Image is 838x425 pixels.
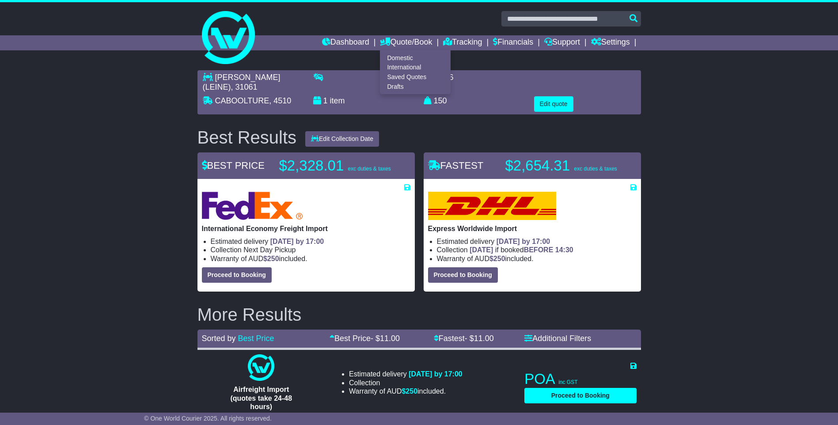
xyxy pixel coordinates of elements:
[144,415,272,422] span: © One World Courier 2025. All rights reserved.
[202,224,410,233] p: International Economy Freight Import
[211,237,410,246] li: Estimated delivery
[524,370,636,388] p: POA
[279,157,391,175] p: $2,328.01
[555,246,573,254] span: 14:30
[349,379,463,387] li: Collection
[489,255,505,262] span: $
[380,334,400,343] span: 11.00
[380,82,450,91] a: Drafts
[243,246,296,254] span: Next Day Pickup
[428,224,637,233] p: Express Worldwide Import
[428,267,498,283] button: Proceed to Booking
[238,334,274,343] a: Best Price
[470,246,493,254] span: [DATE]
[202,334,236,343] span: Sorted by
[348,166,391,172] span: exc duties & taxes
[524,246,554,254] span: BEFORE
[380,35,432,50] a: Quote/Book
[574,166,617,172] span: exc duties & taxes
[305,131,379,147] button: Edit Collection Date
[493,255,505,262] span: 250
[263,255,279,262] span: $
[270,238,324,245] span: [DATE] by 17:00
[428,160,484,171] span: FASTEST
[197,305,641,324] h2: More Results
[248,354,274,381] img: One World Courier: Airfreight Import (quotes take 24-48 hours)
[402,387,417,395] span: $
[470,246,573,254] span: if booked
[434,96,447,105] span: 150
[230,386,292,410] span: Airfreight Import (quotes take 24-48 hours)
[202,192,303,220] img: FedEx Express: International Economy Freight Import
[544,35,580,50] a: Support
[203,73,281,91] span: [PERSON_NAME] (LEINE)
[193,128,301,147] div: Best Results
[409,370,463,378] span: [DATE] by 17:00
[406,387,417,395] span: 250
[437,246,637,254] li: Collection
[322,35,369,50] a: Dashboard
[380,63,450,72] a: International
[591,35,630,50] a: Settings
[493,35,533,50] a: Financials
[558,379,577,385] span: inc GST
[269,96,291,105] span: , 4510
[202,160,265,171] span: BEST PRICE
[474,334,494,343] span: 11.00
[524,334,591,343] a: Additional Filters
[524,388,636,403] button: Proceed to Booking
[231,83,258,91] span: , 31061
[349,387,463,395] li: Warranty of AUD included.
[434,334,494,343] a: Fastest- $11.00
[330,334,400,343] a: Best Price- $11.00
[465,334,494,343] span: - $
[330,96,345,105] span: item
[380,53,450,63] a: Domestic
[267,255,279,262] span: 250
[211,254,410,263] li: Warranty of AUD included.
[211,246,410,254] li: Collection
[371,334,400,343] span: - $
[202,267,272,283] button: Proceed to Booking
[437,237,637,246] li: Estimated delivery
[443,35,482,50] a: Tracking
[215,96,269,105] span: CABOOLTURE
[505,157,617,175] p: $2,654.31
[323,96,328,105] span: 1
[534,96,573,112] button: Edit quote
[380,72,450,82] a: Saved Quotes
[437,254,637,263] li: Warranty of AUD included.
[380,50,451,94] div: Quote/Book
[428,192,556,220] img: DHL: Express Worldwide Import
[497,238,550,245] span: [DATE] by 17:00
[349,370,463,378] li: Estimated delivery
